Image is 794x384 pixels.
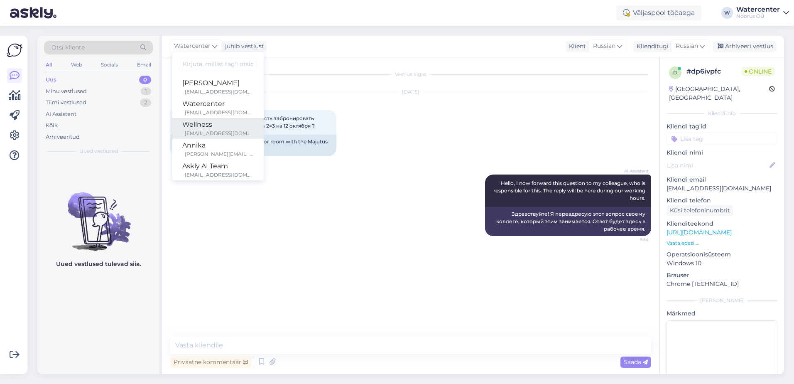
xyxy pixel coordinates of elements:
span: Russian [593,42,615,51]
a: Annika[PERSON_NAME][EMAIL_ADDRESS][DOMAIN_NAME] [172,139,264,160]
div: Hello! Is it possible to book a Superior room with the Majutus 2=3 package for [DATE]? [170,135,336,156]
div: Web [69,59,84,70]
div: Watercenter [182,99,254,109]
div: Privaatne kommentaar [170,357,251,368]
p: Kliendi tag'id [667,122,777,131]
div: Annika [182,140,254,150]
div: Klienditugi [633,42,669,51]
div: Socials [99,59,120,70]
input: Kirjuta, millist tag'i otsid [179,58,257,71]
img: Askly Logo [7,42,22,58]
div: [EMAIL_ADDRESS][DOMAIN_NAME] [185,130,254,137]
p: Windows 10 [667,259,777,268]
div: Здравствуйте! Я переадресую этот вопрос своему коллеге, который этим занимается. Ответ будет здес... [485,207,651,236]
div: Minu vestlused [46,87,87,96]
div: All [44,59,54,70]
a: Askly AI Team[EMAIL_ADDRESS][DOMAIN_NAME] [172,160,264,180]
div: 2 [140,98,151,107]
div: Küsi telefoninumbrit [667,205,733,216]
a: [URL][DOMAIN_NAME] [667,229,732,236]
span: Russian [676,42,698,51]
div: Email [135,59,153,70]
div: AI Assistent [46,110,76,118]
p: Kliendi nimi [667,148,777,157]
div: # dp6ivpfc [686,66,741,76]
div: Vestlus algas [170,71,651,78]
p: Chrome [TECHNICAL_ID] [667,280,777,288]
div: Klient [566,42,586,51]
p: Märkmed [667,309,777,318]
p: Klienditeekond [667,219,777,228]
input: Lisa tag [667,133,777,145]
input: Lisa nimi [667,161,768,170]
p: Brauser [667,271,777,280]
div: Uus [46,76,56,84]
span: Otsi kliente [51,43,85,52]
span: 9:54 [618,236,649,243]
div: [GEOGRAPHIC_DATA], [GEOGRAPHIC_DATA] [669,85,769,102]
p: Operatsioonisüsteem [667,250,777,259]
div: Arhiveeritud [46,133,80,141]
span: Hello, I now forward this question to my colleague, who is responsible for this. The reply will b... [493,180,647,201]
div: [PERSON_NAME] [667,297,777,304]
img: No chats [37,177,159,252]
p: Vaata edasi ... [667,239,777,247]
div: Watercenter [736,6,780,13]
div: Noorus OÜ [736,13,780,20]
div: Askly AI Team [182,161,254,171]
a: WatercenterNoorus OÜ [736,6,789,20]
div: [DATE] [170,88,651,96]
span: AI Assistent [618,168,649,174]
div: [PERSON_NAME][EMAIL_ADDRESS][DOMAIN_NAME] [185,150,254,158]
div: 1 [141,87,151,96]
div: [PERSON_NAME] [182,78,254,88]
a: Watercenter[EMAIL_ADDRESS][DOMAIN_NAME] [172,97,264,118]
span: Uued vestlused [79,148,118,155]
div: Wellness [182,120,254,130]
div: Tiimi vestlused [46,98,86,107]
p: Kliendi telefon [667,196,777,205]
div: Arhiveeri vestlus [713,41,777,52]
div: Kõik [46,121,58,130]
div: Kliendi info [667,110,777,117]
a: [PERSON_NAME][EMAIL_ADDRESS][DOMAIN_NAME] [172,76,264,97]
span: Online [741,67,775,76]
div: [EMAIL_ADDRESS][DOMAIN_NAME] [185,171,254,179]
div: juhib vestlust [222,42,264,51]
p: Kliendi email [667,175,777,184]
div: 0 [139,76,151,84]
a: Wellness[EMAIL_ADDRESS][DOMAIN_NAME] [172,118,264,139]
span: d [673,69,677,76]
p: [EMAIL_ADDRESS][DOMAIN_NAME] [667,184,777,193]
span: Watercenter [174,42,211,51]
div: Väljaspool tööaega [616,5,701,20]
div: [EMAIL_ADDRESS][DOMAIN_NAME] [185,109,254,116]
p: Uued vestlused tulevad siia. [56,260,141,268]
span: Saada [624,358,648,366]
div: W [721,7,733,19]
div: [EMAIL_ADDRESS][DOMAIN_NAME] [185,88,254,96]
